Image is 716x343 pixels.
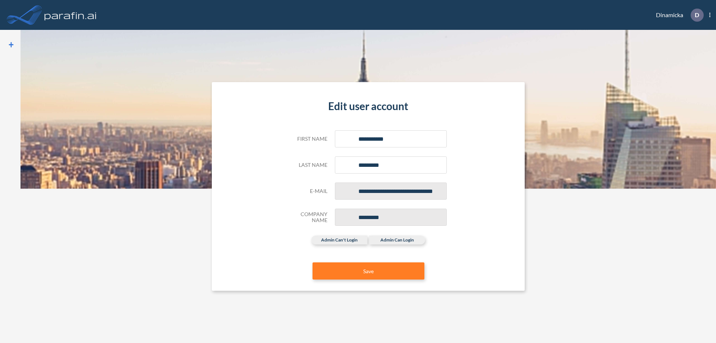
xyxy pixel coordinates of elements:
[645,9,710,22] div: Dinamicka
[695,12,699,18] p: D
[311,236,367,244] label: admin can't login
[313,262,424,280] button: Save
[290,136,327,142] h5: First name
[290,188,327,194] h5: E-mail
[369,236,425,244] label: admin can login
[43,7,98,22] img: logo
[290,211,327,224] h5: Company Name
[290,100,447,113] h4: Edit user account
[290,162,327,168] h5: Last name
